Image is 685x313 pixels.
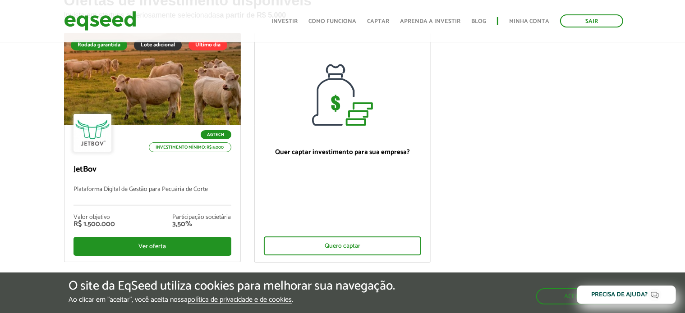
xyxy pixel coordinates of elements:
a: Como funciona [308,18,356,24]
p: Agtech [201,130,231,139]
button: Aceitar [536,288,616,304]
a: Sair [560,14,623,27]
p: JetBov [74,165,231,175]
div: Valor objetivo [74,214,115,221]
a: Aprenda a investir [400,18,460,24]
p: Ao clicar em "aceitar", você aceita nossa . [69,295,395,304]
a: Minha conta [509,18,549,24]
div: Participação societária [173,214,231,221]
img: EqSeed [64,9,136,33]
h5: O site da EqSeed utiliza cookies para melhorar sua navegação. [69,279,395,293]
p: Quer captar investimento para sua empresa? [264,148,422,156]
div: Lote adicional [134,40,182,50]
a: Investir [271,18,298,24]
div: Ver oferta [74,237,231,256]
div: Quero captar [264,236,422,255]
a: Blog [471,18,486,24]
a: Rodada garantida Lote adicional Último dia Agtech Investimento mínimo: R$ 5.000 JetBov Plataforma... [64,33,241,262]
div: Último dia [188,40,227,50]
div: Rodada garantida [71,40,127,50]
p: Plataforma Digital de Gestão para Pecuária de Corte [74,186,231,205]
p: Investimento mínimo: R$ 5.000 [149,142,231,152]
div: R$ 1.500.000 [74,221,115,228]
a: Captar [367,18,389,24]
a: Quer captar investimento para sua empresa? Quero captar [254,33,431,263]
div: 3,50% [173,221,231,228]
a: política de privacidade e de cookies [188,296,292,304]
